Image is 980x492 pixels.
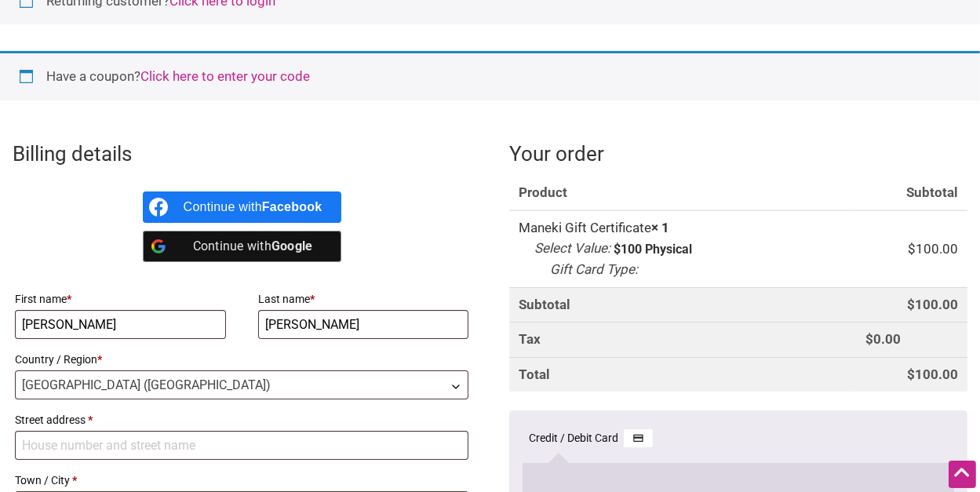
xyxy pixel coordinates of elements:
th: Tax [509,322,856,357]
label: Town / City [15,469,468,491]
label: Country / Region [15,348,468,370]
strong: × 1 [651,220,669,235]
label: Credit / Debit Card [529,428,653,448]
dt: Gift Card Type: [550,260,638,280]
span: $ [907,297,915,312]
a: Enter your coupon code [141,68,311,84]
td: Maneki Gift Certificate [509,210,856,286]
th: Subtotal [509,287,856,323]
label: Street address [15,409,468,431]
div: Continue with [184,231,322,262]
a: Continue with <b>Google</b> [143,231,341,262]
div: Continue with [184,191,322,223]
label: Last name [258,288,469,310]
dt: Select Value: [534,239,610,259]
bdi: 100.00 [907,297,958,312]
th: Product [509,176,856,211]
th: Total [509,357,856,392]
span: Country / Region [15,370,468,399]
h3: Billing details [13,140,471,168]
span: $ [907,366,915,382]
bdi: 100.00 [907,366,958,382]
h3: Your order [509,140,967,168]
span: $ [908,241,916,257]
img: Credit / Debit Card [624,428,653,447]
p: Physical [645,243,692,256]
th: Subtotal [856,176,967,211]
bdi: 0.00 [865,331,901,347]
input: House number and street name [15,431,468,460]
b: Google [271,239,313,253]
bdi: 100.00 [908,241,958,257]
label: First name [15,288,226,310]
span: United States (US) [16,371,468,399]
b: Facebook [262,200,322,213]
a: Continue with <b>Facebook</b> [143,191,341,223]
span: $ [865,331,873,347]
div: Scroll Back to Top [949,461,976,488]
p: $100 [614,243,642,256]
